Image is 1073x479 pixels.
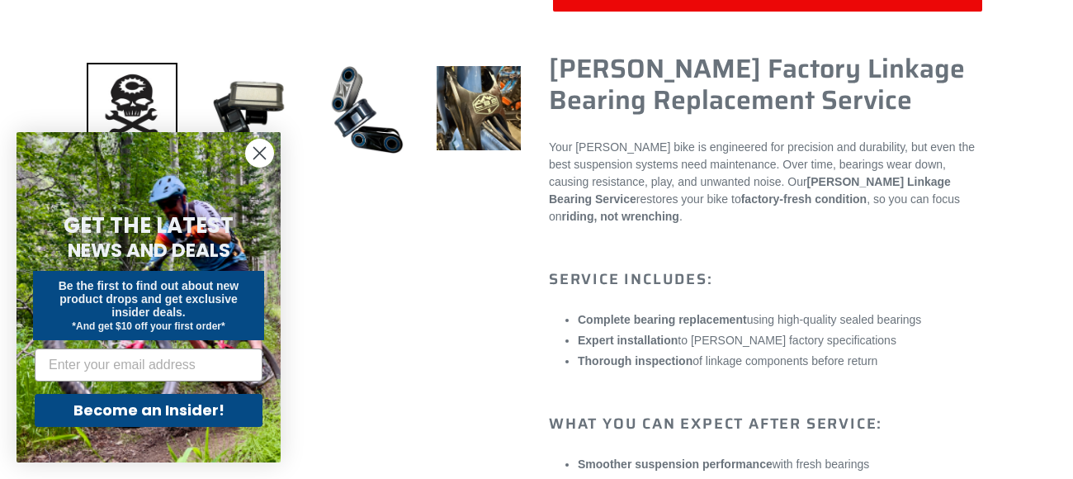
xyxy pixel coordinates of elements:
button: Become an Insider! [35,394,262,427]
span: Be the first to find out about new product drops and get exclusive insider deals. [59,279,239,319]
span: GET THE LATEST [64,211,234,240]
img: Load image into Gallery viewer, Canfield Factory Linkage Bearing Replacement Service [318,63,409,157]
button: Close dialog [245,139,274,168]
li: using high-quality sealed bearings [578,311,986,329]
strong: Expert installation [578,334,678,347]
strong: Smoother suspension performance [578,458,773,471]
li: with fresh bearings [578,456,986,473]
p: Your [PERSON_NAME] bike is engineered for precision and durability, but even the best suspension ... [549,139,986,225]
h2: What You Can Expect After Service: [549,415,986,434]
li: of linkage components before return [578,353,986,370]
span: NEWS AND DEALS [68,237,230,263]
strong: Thorough inspection [578,354,692,368]
h1: [PERSON_NAME] Factory Linkage Bearing Replacement Service [549,53,986,116]
img: Load image into Gallery viewer, Canfield Factory Linkage Bearing Replacement Service [433,63,524,154]
strong: Complete bearing replacement [578,313,747,326]
strong: [PERSON_NAME] Linkage Bearing Service [549,175,951,206]
img: Load image into Gallery viewer, Canfield Factory Linkage Bearing Replacement Service [87,63,177,154]
span: *And get $10 off your first order* [72,320,225,332]
img: Load image into Gallery viewer, Canfield Factory Linkage Bearing Replacement Service [202,63,293,154]
h2: Service Includes: [549,271,986,289]
li: to [PERSON_NAME] factory specifications [578,332,986,349]
strong: riding, not wrenching [562,210,679,223]
input: Enter your email address [35,349,262,382]
strong: factory-fresh condition [741,192,867,206]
